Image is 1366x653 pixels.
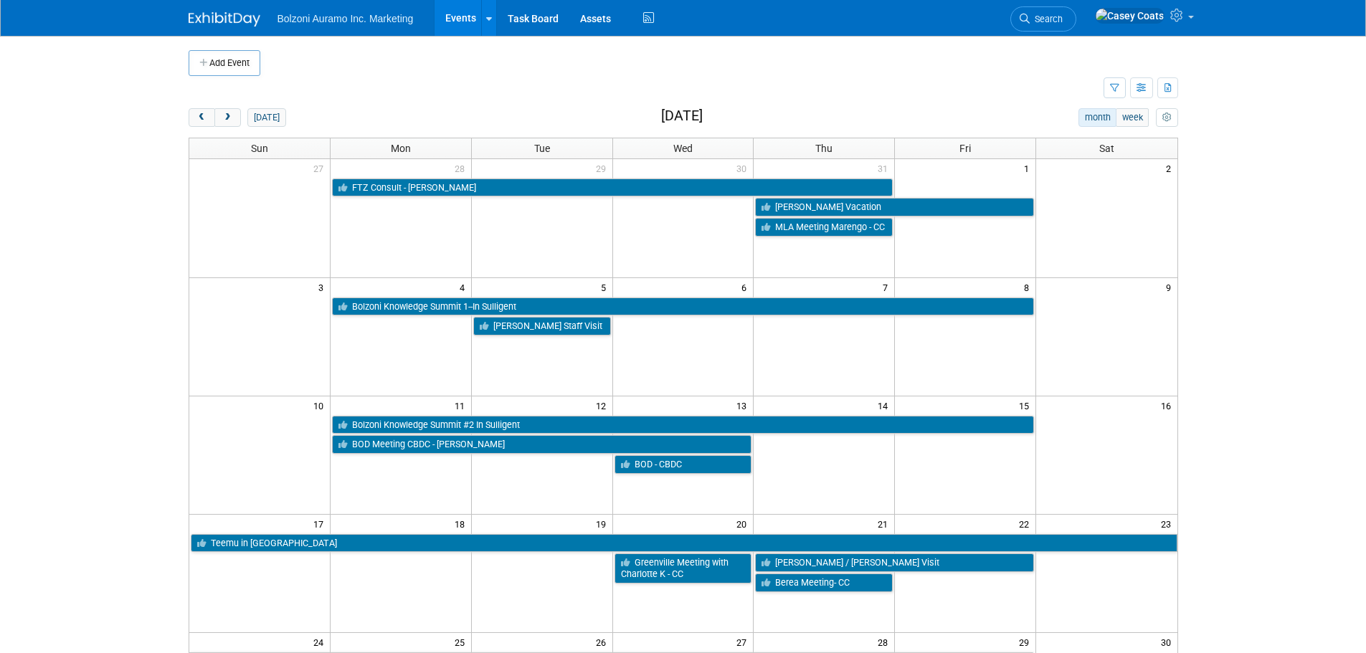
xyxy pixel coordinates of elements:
[735,515,753,533] span: 20
[332,178,893,197] a: FTZ Consult - [PERSON_NAME]
[189,108,215,127] button: prev
[473,317,611,335] a: [PERSON_NAME] Staff Visit
[594,396,612,414] span: 12
[755,553,1034,572] a: [PERSON_NAME] / [PERSON_NAME] Visit
[453,633,471,651] span: 25
[755,198,1034,216] a: [PERSON_NAME] Vacation
[191,534,1177,553] a: Teemu in [GEOGRAPHIC_DATA]
[391,143,411,154] span: Mon
[453,159,471,177] span: 28
[735,159,753,177] span: 30
[453,396,471,414] span: 11
[1156,108,1177,127] button: myCustomButton
[332,297,1034,316] a: Bolzoni Knowledge Summit 1--In Sulligent
[815,143,833,154] span: Thu
[534,143,550,154] span: Tue
[1010,6,1076,32] a: Search
[1078,108,1116,127] button: month
[312,396,330,414] span: 10
[1018,633,1035,651] span: 29
[615,553,752,583] a: Greenville Meeting with Charlotte K - CC
[1030,14,1063,24] span: Search
[1116,108,1149,127] button: week
[881,278,894,296] span: 7
[594,159,612,177] span: 29
[453,515,471,533] span: 18
[735,633,753,651] span: 27
[594,633,612,651] span: 26
[1159,515,1177,533] span: 23
[332,435,752,454] a: BOD Meeting CBDC - [PERSON_NAME]
[1159,396,1177,414] span: 16
[189,12,260,27] img: ExhibitDay
[755,218,893,237] a: MLA Meeting Marengo - CC
[1165,159,1177,177] span: 2
[1018,396,1035,414] span: 15
[251,143,268,154] span: Sun
[1095,8,1165,24] img: Casey Coats
[735,396,753,414] span: 13
[214,108,241,127] button: next
[1162,113,1172,123] i: Personalize Calendar
[876,633,894,651] span: 28
[312,515,330,533] span: 17
[755,573,893,592] a: Berea Meeting- CC
[615,455,752,474] a: BOD - CBDC
[876,515,894,533] span: 21
[1159,633,1177,651] span: 30
[599,278,612,296] span: 5
[1165,278,1177,296] span: 9
[312,633,330,651] span: 24
[317,278,330,296] span: 3
[312,159,330,177] span: 27
[594,515,612,533] span: 19
[332,416,1034,434] a: Bolzoni Knowledge Summit #2 In Sulligent
[740,278,753,296] span: 6
[247,108,285,127] button: [DATE]
[673,143,693,154] span: Wed
[876,396,894,414] span: 14
[959,143,971,154] span: Fri
[189,50,260,76] button: Add Event
[1023,159,1035,177] span: 1
[661,108,703,124] h2: [DATE]
[458,278,471,296] span: 4
[876,159,894,177] span: 31
[1023,278,1035,296] span: 8
[1099,143,1114,154] span: Sat
[1018,515,1035,533] span: 22
[278,13,414,24] span: Bolzoni Auramo Inc. Marketing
